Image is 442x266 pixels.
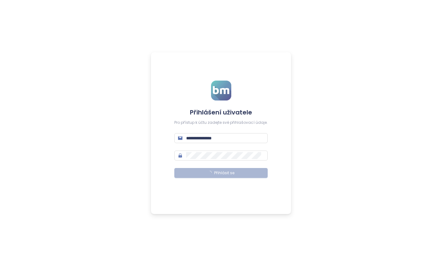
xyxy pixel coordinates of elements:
span: Přihlásit se [214,170,234,176]
img: logo [211,81,231,100]
button: Přihlásit se [174,168,268,178]
span: mail [178,136,182,140]
span: loading [207,170,212,175]
span: lock [178,153,182,158]
div: Pro přístup k účtu zadejte své přihlašovací údaje. [174,120,268,126]
h4: Přihlášení uživatele [174,108,268,117]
